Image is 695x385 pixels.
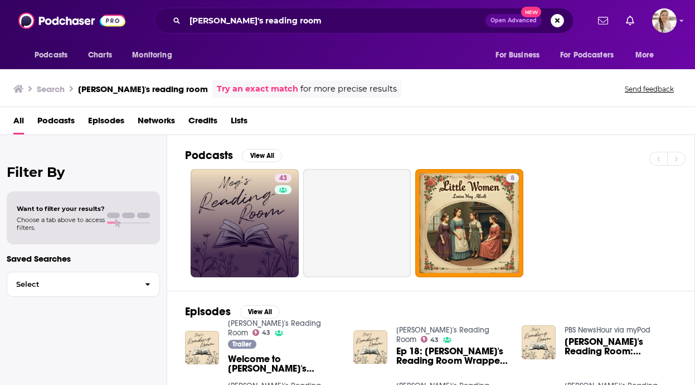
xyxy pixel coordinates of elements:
[628,45,668,66] button: open menu
[490,18,537,23] span: Open Advanced
[231,112,247,134] a: Lists
[185,148,233,162] h2: Podcasts
[185,331,219,365] img: Welcome to Meg's Reading Room
[652,8,677,33] button: Show profile menu
[421,336,439,343] a: 43
[17,216,105,232] span: Choose a tab above to access filters.
[228,354,340,373] span: Welcome to [PERSON_NAME]'s Reading Room
[511,173,514,184] span: 8
[78,84,208,94] h3: [PERSON_NAME]'s reading room
[7,281,136,288] span: Select
[565,337,677,356] span: [PERSON_NAME]'s Reading Room: Checking In and Slowing Down
[37,84,65,94] h3: Search
[560,47,614,63] span: For Podcasters
[138,112,175,134] a: Networks
[7,272,160,297] button: Select
[13,112,24,134] a: All
[594,11,613,30] a: Show notifications dropdown
[7,253,160,264] p: Saved Searches
[188,112,217,134] a: Credits
[621,84,677,94] button: Send feedback
[262,330,270,335] span: 43
[565,337,677,356] a: Meg's Reading Room: Checking In and Slowing Down
[27,45,82,66] button: open menu
[396,325,489,344] a: Meg's Reading Room
[396,346,508,365] a: Ep 18: Meg's Reading Room Wrapped with Jeannie
[228,354,340,373] a: Welcome to Meg's Reading Room
[7,164,160,180] h2: Filter By
[415,169,523,277] a: 8
[353,330,387,364] img: Ep 18: Meg's Reading Room Wrapped with Jeannie
[37,112,75,134] a: Podcasts
[217,83,298,95] a: Try an exact match
[191,169,299,277] a: 43
[430,338,439,343] span: 43
[279,173,287,184] span: 43
[396,346,508,365] span: Ep 18: [PERSON_NAME]'s Reading Room Wrapped with [PERSON_NAME]
[565,325,650,335] a: PBS NewsHour via myPod
[275,174,291,182] a: 43
[124,45,186,66] button: open menu
[506,174,519,182] a: 8
[300,83,397,95] span: for more precise results
[154,8,574,33] div: Search podcasts, credits, & more...
[485,14,542,27] button: Open AdvancedNew
[132,47,172,63] span: Monitoring
[652,8,677,33] img: User Profile
[621,11,639,30] a: Show notifications dropdown
[522,325,556,359] img: Meg's Reading Room: Checking In and Slowing Down
[17,205,105,213] span: Want to filter your results?
[88,112,124,134] a: Episodes
[521,7,541,17] span: New
[242,149,282,162] button: View All
[35,47,67,63] span: Podcasts
[488,45,553,66] button: open menu
[81,45,119,66] a: Charts
[232,341,251,348] span: Trailer
[495,47,540,63] span: For Business
[88,47,112,63] span: Charts
[185,305,231,319] h2: Episodes
[185,148,282,162] a: PodcastsView All
[18,10,125,31] img: Podchaser - Follow, Share and Rate Podcasts
[240,305,280,319] button: View All
[652,8,677,33] span: Logged in as acquavie
[228,319,321,338] a: Meg's Reading Room
[185,305,280,319] a: EpisodesView All
[635,47,654,63] span: More
[553,45,630,66] button: open menu
[185,12,485,30] input: Search podcasts, credits, & more...
[252,329,271,336] a: 43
